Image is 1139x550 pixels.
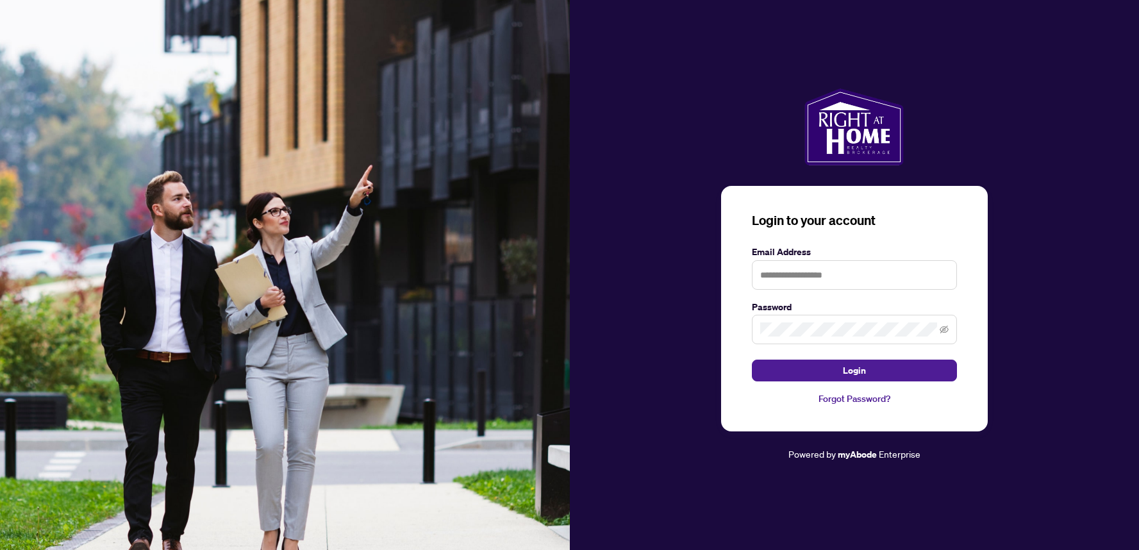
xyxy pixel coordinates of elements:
[804,88,904,165] img: ma-logo
[752,212,957,229] h3: Login to your account
[752,245,957,259] label: Email Address
[940,325,949,334] span: eye-invisible
[843,360,866,381] span: Login
[838,447,877,462] a: myAbode
[752,360,957,381] button: Login
[752,392,957,406] a: Forgot Password?
[752,300,957,314] label: Password
[788,448,836,460] span: Powered by
[879,448,920,460] span: Enterprise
